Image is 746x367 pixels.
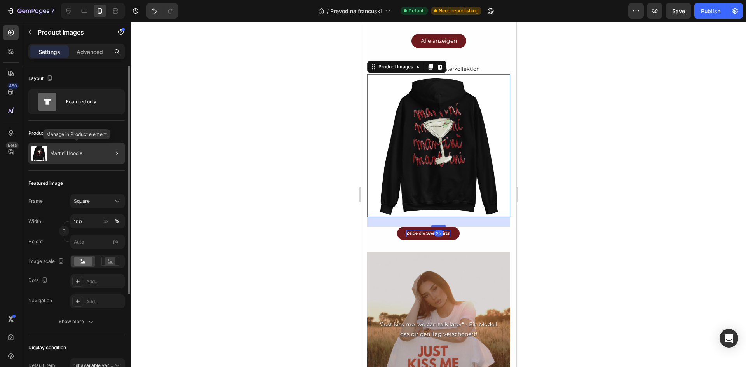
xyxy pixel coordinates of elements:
div: Show more [59,318,95,325]
p: Product Images [38,28,104,37]
div: Dots [28,275,49,286]
div: Layout [28,73,54,84]
button: Square [70,194,125,208]
p: Martini Hoodie [50,151,82,156]
p: “Just kiss me, we can talk later“ - Ein Modell, das dir den Tag verschönert! [13,298,142,317]
div: Add... [86,278,123,285]
span: Need republishing [439,7,478,14]
button: % [101,217,111,226]
div: Publish [701,7,720,15]
img: product feature img [31,146,47,161]
div: Undo/Redo [146,3,178,19]
span: Prevod na francuski [330,7,382,15]
div: Featured only [66,93,113,111]
label: Frame [28,198,43,205]
iframe: Design area [361,22,516,367]
input: px% [70,214,125,228]
label: Width [28,218,41,225]
span: Square [74,198,90,205]
button: Show more [28,315,125,329]
button: px [112,217,122,226]
div: Product source [28,130,62,137]
p: 7 [51,6,54,16]
div: Beta [6,142,19,148]
div: Rich Text Editor. Editing area: main [12,297,143,318]
label: Height [28,238,43,245]
p: Advanced [77,48,103,56]
div: 450 [7,83,19,89]
div: Add... [86,298,123,305]
div: Navigation [28,297,52,304]
span: Save [672,8,685,14]
button: 7 [3,3,58,19]
div: % [115,218,119,225]
div: Featured image [28,180,63,187]
input: px [70,235,125,249]
span: / [327,7,329,15]
span: px [113,238,119,244]
div: Display condition [28,344,66,351]
div: Open Intercom Messenger [720,329,738,348]
span: Default [408,7,425,14]
div: Image scale [28,256,66,267]
button: Publish [694,3,727,19]
button: Save [666,3,691,19]
div: px [103,218,109,225]
p: Settings [38,48,60,56]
